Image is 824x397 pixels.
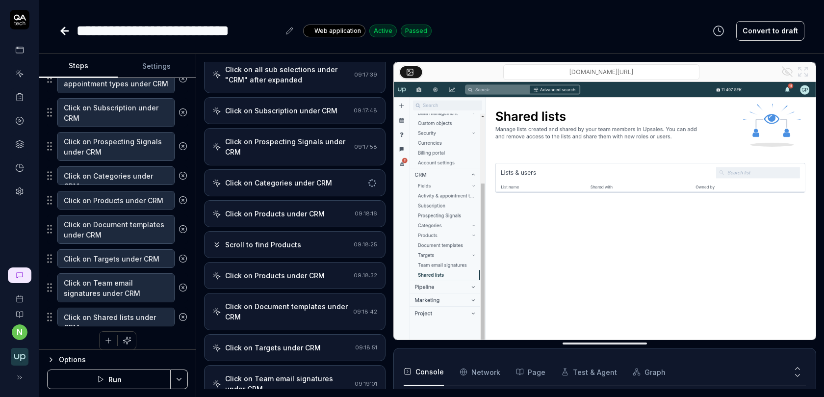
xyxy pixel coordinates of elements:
time: 09:18:51 [355,344,377,351]
a: Web application [303,24,365,37]
div: Suggestions [47,63,188,93]
button: Console [404,358,444,386]
button: Remove step [175,190,191,210]
div: Passed [401,25,432,37]
div: Click on Products under CRM [225,270,325,281]
time: 09:18:16 [355,210,377,217]
button: n [12,324,27,340]
button: Options [47,354,188,366]
time: 09:18:32 [354,272,377,279]
div: Suggestions [47,132,188,161]
div: Click on Team email signatures under CRM [225,373,351,394]
a: Book a call with us [4,287,35,303]
time: 09:17:48 [354,107,377,114]
button: Remove step [175,69,191,88]
time: 09:18:42 [353,308,377,315]
div: Click on Document templates under CRM [225,301,349,322]
span: Web application [314,26,361,35]
button: View version history [707,21,730,41]
button: Remove step [175,219,191,239]
button: Remove step [175,278,191,297]
button: Run [47,370,171,389]
div: Click on Subscription under CRM [225,106,337,116]
a: Documentation [4,303,35,318]
div: Click on Categories under CRM [225,178,332,188]
button: Remove step [175,249,191,268]
time: 09:18:25 [354,241,377,248]
button: Convert to draft [736,21,804,41]
img: Screenshot [394,82,816,346]
div: Click on Products under CRM [225,209,325,219]
button: Graph [633,358,666,386]
time: 09:17:39 [354,71,377,78]
div: Scroll to find Products [225,239,301,250]
img: Upsales Logo [11,348,28,366]
div: Suggestions [47,98,188,128]
button: Network [460,358,500,386]
button: Remove step [175,166,191,185]
div: Click on Prospecting Signals under CRM [225,136,350,157]
div: Suggestions [47,307,188,327]
button: Show all interative elements [779,64,795,79]
a: New conversation [8,267,31,283]
div: Active [369,25,397,37]
button: Test & Agent [561,358,617,386]
time: 09:19:01 [355,380,377,387]
div: Suggestions [47,273,188,303]
button: Remove step [175,307,191,327]
div: Click on Targets under CRM [225,343,321,353]
button: Remove step [175,103,191,122]
button: Page [516,358,545,386]
div: Click on all sub selections under "CRM" after expanded [225,64,350,85]
time: 09:17:58 [354,143,377,150]
div: Options [59,354,188,366]
div: Suggestions [47,190,188,211]
button: Remove step [175,136,191,156]
div: Suggestions [47,165,188,186]
button: Settings [118,54,196,78]
div: Suggestions [47,214,188,244]
button: Upsales Logo [4,340,35,368]
button: Open in full screen [795,64,811,79]
button: Steps [39,54,118,78]
div: Suggestions [47,248,188,269]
